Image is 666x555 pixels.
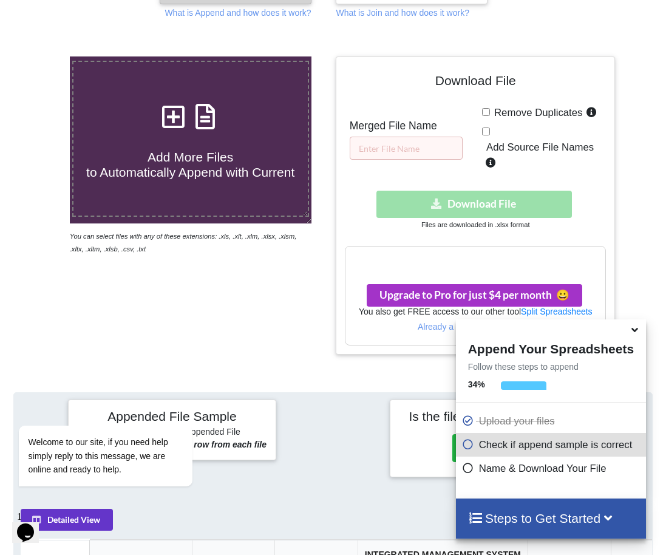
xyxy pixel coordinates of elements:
p: What is Join and how does it work? [336,7,469,19]
p: Already a Pro Member? Log In [345,321,605,333]
p: Upload your files [462,414,643,429]
h4: Download File [345,66,606,100]
span: Upgrade to Pro for just $4 per month [379,288,569,301]
button: Upgrade to Pro for just $4 per monthsmile [367,284,582,307]
h4: Is the file appended correctly? [399,409,589,424]
p: Name & Download Your File [462,461,643,476]
i: You can select files with any of these extensions: .xls, .xlt, .xlm, .xlsx, .xlsm, .xltx, .xltm, ... [70,233,297,253]
h5: Merged File Name [350,120,463,132]
button: Yes [452,434,503,462]
h4: Steps to Get Started [468,511,634,526]
h6: You also get FREE access to our other tool [345,307,605,317]
iframe: chat widget [12,316,231,500]
p: Check if append sample is correct [462,437,643,452]
p: What is Append and how does it work? [165,7,311,19]
span: Remove Duplicates [490,107,583,118]
h4: Append Your Spreadsheets [456,338,646,356]
a: Split Spreadsheets [521,307,593,316]
input: Enter File Name [350,137,463,160]
span: Add More Files to Automatically Append with Current [86,150,294,179]
p: Follow these steps to append [456,361,646,373]
span: smile [552,288,569,301]
b: 34 % [468,380,485,389]
span: Add Source File Names [482,141,594,153]
h3: Your files are more than 1 MB [345,253,605,266]
small: Files are downloaded in .xlsx format [421,221,529,228]
button: Detailed View [20,508,112,530]
iframe: chat widget [12,506,51,543]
